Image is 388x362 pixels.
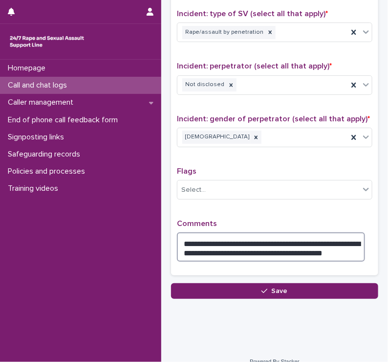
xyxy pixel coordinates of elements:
[4,184,66,193] p: Training videos
[182,78,226,91] div: Not disclosed
[4,81,75,90] p: Call and chat logs
[182,131,251,144] div: [DEMOGRAPHIC_DATA]
[4,64,53,73] p: Homepage
[171,283,378,299] button: Save
[177,115,370,123] span: Incident: gender of perpetrator (select all that apply)
[4,133,72,142] p: Signposting links
[177,220,217,227] span: Comments
[272,288,288,294] span: Save
[4,150,88,159] p: Safeguarding records
[177,167,196,175] span: Flags
[4,167,93,176] p: Policies and processes
[4,98,81,107] p: Caller management
[177,62,332,70] span: Incident: perpetrator (select all that apply)
[8,32,86,51] img: rhQMoQhaT3yELyF149Cw
[177,10,328,18] span: Incident: type of SV (select all that apply)
[4,115,126,125] p: End of phone call feedback form
[181,185,206,195] div: Select...
[182,26,265,39] div: Rape/assault by penetration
